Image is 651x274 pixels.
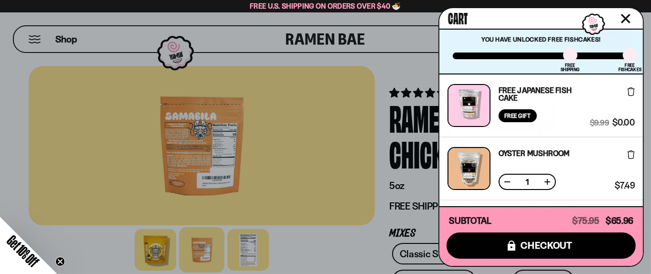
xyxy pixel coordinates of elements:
[615,181,635,190] span: $7.49
[447,232,636,259] button: checkout
[612,118,635,127] span: $0.00
[453,35,630,43] p: You have unlocked Free Fishcakes!
[499,149,570,157] a: Oyster Mushroom
[572,215,599,226] span: $75.95
[499,109,537,122] div: Free Gift
[590,118,609,127] span: $9.99
[619,63,642,72] div: Free Fishcakes
[561,63,579,72] div: Free Shipping
[619,11,633,26] button: Close cart
[520,178,535,186] span: 1
[4,232,42,270] span: Get 10% Off
[521,240,573,251] span: checkout
[606,215,633,226] span: $65.96
[55,257,65,266] button: Close teaser
[250,1,401,11] span: Free U.S. Shipping on Orders over $40 🍜
[449,216,491,226] h4: Subtotal
[448,8,468,27] span: Cart
[499,86,590,102] a: Free Japanese Fish Cake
